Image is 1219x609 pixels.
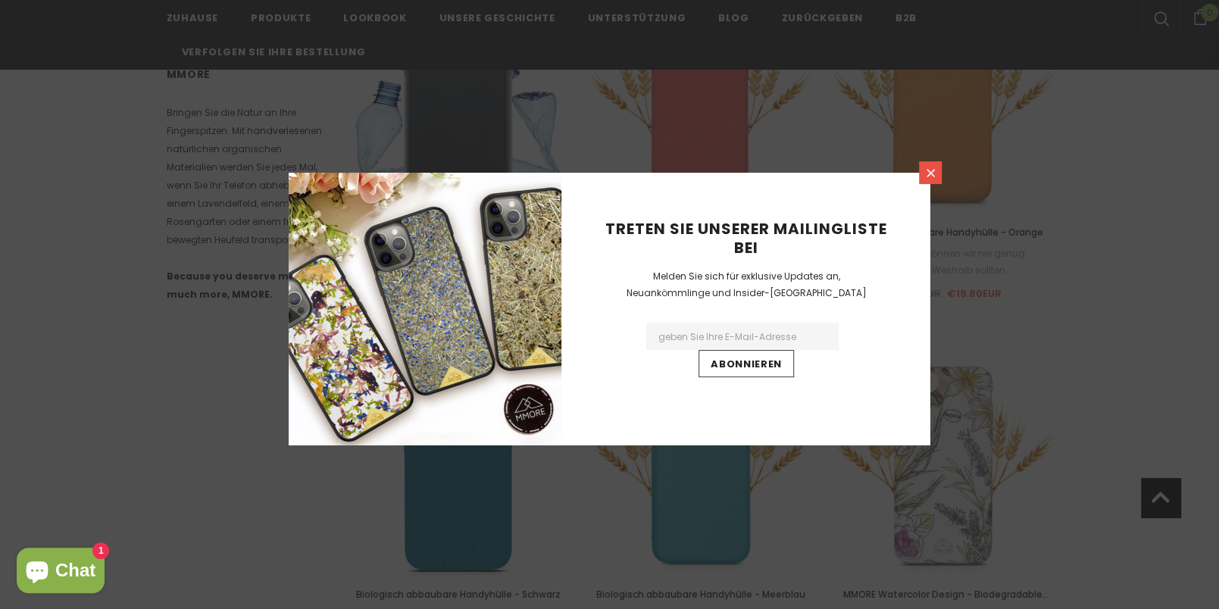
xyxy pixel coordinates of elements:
[605,218,887,258] span: Treten Sie unserer Mailingliste bei
[919,161,942,184] a: Schließen
[699,350,794,377] input: Abonnieren
[627,270,867,299] span: Melden Sie sich für exklusive Updates an, Neuankömmlinge und Insider-[GEOGRAPHIC_DATA]
[646,323,839,350] input: Email Address
[12,548,109,597] inbox-online-store-chat: Onlineshop-Chat von Shopify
